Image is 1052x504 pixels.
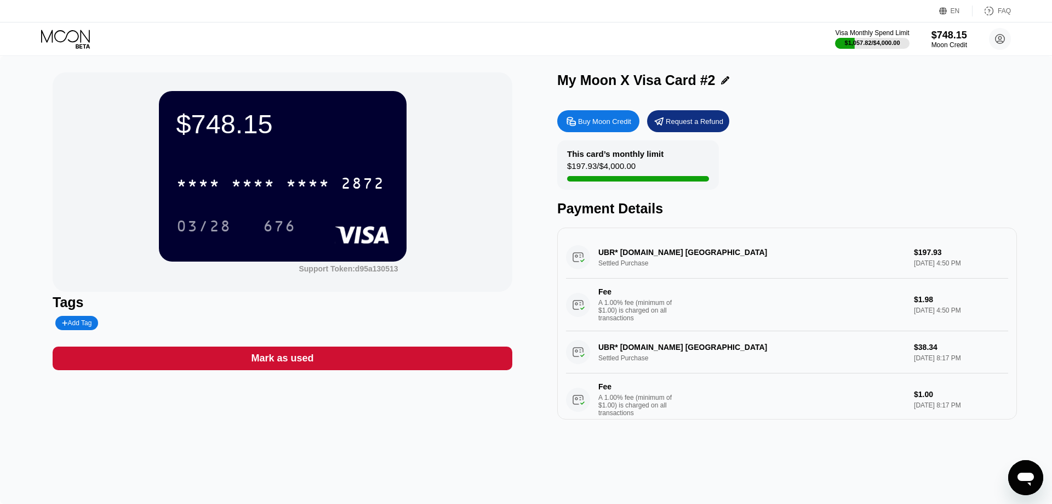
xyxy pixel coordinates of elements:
[263,219,296,236] div: 676
[914,295,1008,304] div: $1.98
[647,110,729,132] div: Request a Refund
[557,72,716,88] div: My Moon X Visa Card #2
[598,287,675,296] div: Fee
[255,212,304,240] div: 676
[951,7,960,15] div: EN
[914,401,1008,409] div: [DATE] 8:17 PM
[299,264,398,273] div: Support Token:d95a130513
[566,279,1008,331] div: FeeA 1.00% fee (minimum of $1.00) is charged on all transactions$1.98[DATE] 4:50 PM
[567,161,636,176] div: $197.93 / $4,000.00
[835,29,909,49] div: Visa Monthly Spend Limit$1,057.82/$4,000.00
[931,30,967,41] div: $748.15
[341,176,385,194] div: 2872
[62,319,92,327] div: Add Tag
[931,30,967,49] div: $748.15Moon Credit
[53,347,512,370] div: Mark as used
[914,307,1008,314] div: [DATE] 4:50 PM
[939,5,973,16] div: EN
[55,316,98,330] div: Add Tag
[931,41,967,49] div: Moon Credit
[557,201,1017,217] div: Payment Details
[578,117,631,126] div: Buy Moon Credit
[973,5,1011,16] div: FAQ
[557,110,639,132] div: Buy Moon Credit
[176,219,231,236] div: 03/28
[251,352,313,365] div: Mark as used
[299,264,398,273] div: Support Token: d95a130513
[567,149,664,158] div: This card’s monthly limit
[1008,460,1043,495] iframe: Schaltfläche zum Öffnen des Messaging-Fensters
[598,299,681,322] div: A 1.00% fee (minimum of $1.00) is charged on all transactions
[168,212,239,240] div: 03/28
[566,373,1008,426] div: FeeA 1.00% fee (minimum of $1.00) is charged on all transactions$1.00[DATE] 8:17 PM
[53,295,512,310] div: Tags
[598,394,681,417] div: A 1.00% fee (minimum of $1.00) is charged on all transactions
[176,109,389,139] div: $748.15
[845,39,900,46] div: $1,057.82 / $4,000.00
[835,29,909,37] div: Visa Monthly Spend Limit
[914,390,1008,399] div: $1.00
[666,117,723,126] div: Request a Refund
[598,382,675,391] div: Fee
[998,7,1011,15] div: FAQ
